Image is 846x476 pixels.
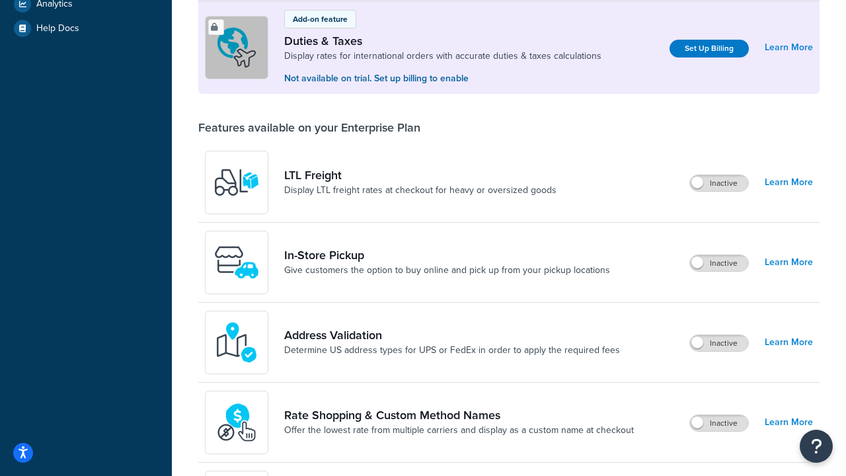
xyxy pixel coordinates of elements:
a: In-Store Pickup [284,248,610,262]
a: LTL Freight [284,168,557,182]
img: icon-duo-feat-rate-shopping-ecdd8bed.png [213,399,260,446]
img: y79ZsPf0fXUFUhFXDzUgf+ktZg5F2+ohG75+v3d2s1D9TjoU8PiyCIluIjV41seZevKCRuEjTPPOKHJsQcmKCXGdfprl3L4q7... [213,159,260,206]
img: wfgcfpwTIucLEAAAAASUVORK5CYII= [213,239,260,286]
a: Learn More [765,253,813,272]
a: Give customers the option to buy online and pick up from your pickup locations [284,264,610,277]
a: Learn More [765,333,813,352]
a: Learn More [765,38,813,57]
p: Not available on trial. Set up billing to enable [284,71,601,86]
a: Display rates for international orders with accurate duties & taxes calculations [284,50,601,63]
label: Inactive [690,255,748,271]
p: Add-on feature [293,13,348,25]
a: Determine US address types for UPS or FedEx in order to apply the required fees [284,344,620,357]
label: Inactive [690,335,748,351]
span: Help Docs [36,23,79,34]
a: Learn More [765,413,813,432]
label: Inactive [690,175,748,191]
label: Inactive [690,415,748,431]
a: Learn More [765,173,813,192]
div: Features available on your Enterprise Plan [198,120,420,135]
a: Duties & Taxes [284,34,601,48]
a: Offer the lowest rate from multiple carriers and display as a custom name at checkout [284,424,634,437]
button: Open Resource Center [800,430,833,463]
a: Rate Shopping & Custom Method Names [284,408,634,422]
img: kIG8fy0lQAAAABJRU5ErkJggg== [213,319,260,366]
a: Set Up Billing [670,40,749,58]
a: Display LTL freight rates at checkout for heavy or oversized goods [284,184,557,197]
a: Help Docs [10,17,162,40]
a: Address Validation [284,328,620,342]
